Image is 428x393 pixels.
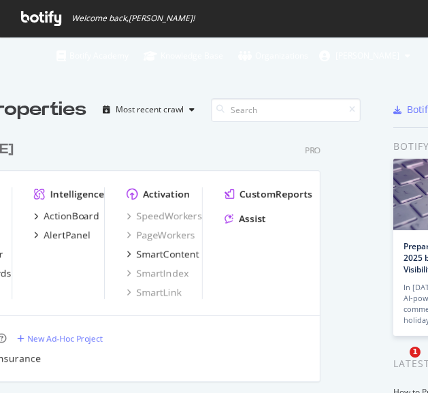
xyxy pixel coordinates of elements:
[116,106,184,114] div: Most recent crawl
[56,49,129,63] div: Botify Academy
[71,13,195,24] span: Welcome back, [PERSON_NAME] !
[305,144,320,156] div: Pro
[238,37,308,74] a: Organizations
[144,37,223,74] a: Knowledge Base
[50,187,104,201] div: Intelligence
[56,37,129,74] a: Botify Academy
[127,247,199,261] a: SmartContent
[410,347,421,358] span: 1
[17,333,103,345] a: New Ad-Hoc Project
[136,247,199,261] div: SmartContent
[127,285,182,299] a: SmartLink
[127,266,188,280] a: SmartIndex
[34,228,90,242] a: AlertPanel
[127,228,195,242] a: PageWorkers
[144,49,223,63] div: Knowledge Base
[238,49,308,63] div: Organizations
[308,45,421,67] button: [PERSON_NAME]
[225,212,266,225] a: Assist
[127,209,202,223] a: SpeedWorkers
[239,212,266,225] div: Assist
[335,50,399,61] span: Armaan Gandhok
[27,333,103,345] div: New Ad-Hoc Project
[211,98,361,122] input: Search
[34,209,99,223] a: ActionBoard
[143,187,190,201] div: Activation
[225,187,312,201] a: CustomReports
[382,347,414,379] iframe: Intercom live chat
[44,209,99,223] div: ActionBoard
[97,99,200,121] button: Most recent crawl
[240,187,312,201] div: CustomReports
[44,228,90,242] div: AlertPanel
